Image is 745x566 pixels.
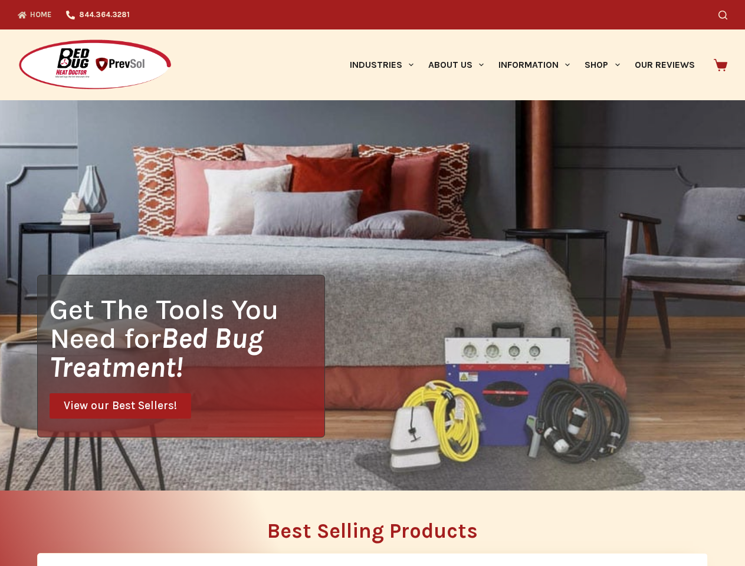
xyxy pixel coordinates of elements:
a: Information [491,29,577,100]
a: Industries [342,29,421,100]
span: View our Best Sellers! [64,400,177,412]
a: About Us [421,29,491,100]
img: Prevsol/Bed Bug Heat Doctor [18,39,172,91]
h2: Best Selling Products [37,521,708,541]
nav: Primary [342,29,702,100]
button: Open LiveChat chat widget [9,5,45,40]
h1: Get The Tools You Need for [50,295,324,381]
i: Bed Bug Treatment! [50,321,263,384]
a: View our Best Sellers! [50,393,191,419]
button: Search [718,11,727,19]
a: Our Reviews [627,29,702,100]
a: Shop [577,29,627,100]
